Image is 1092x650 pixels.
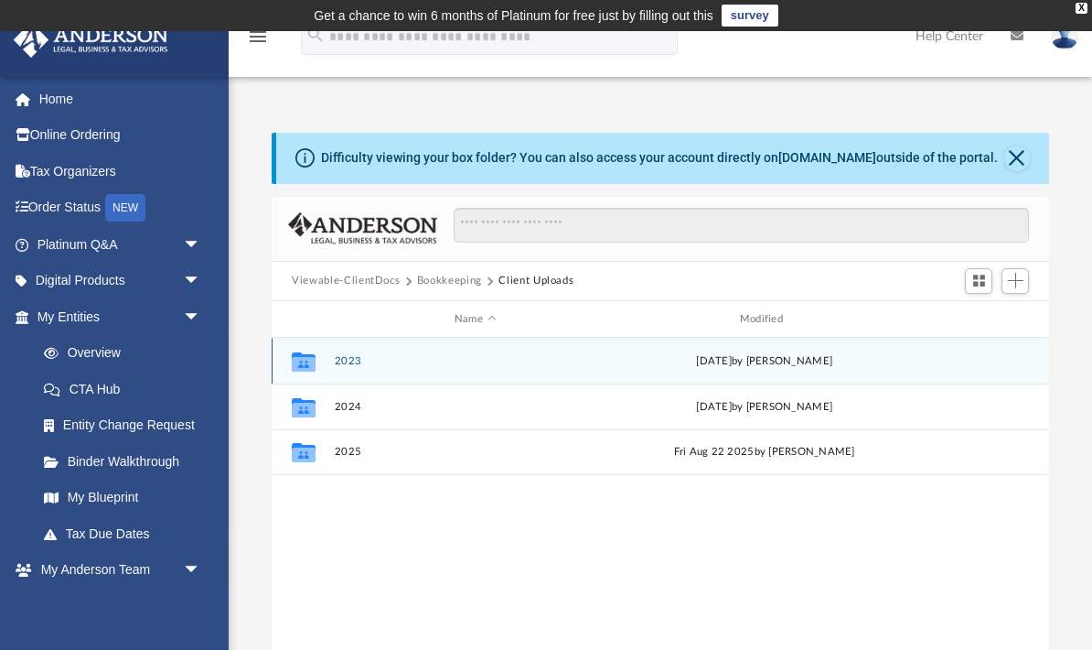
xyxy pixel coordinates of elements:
[13,263,229,299] a: Digital Productsarrow_drop_down
[280,311,326,328] div: id
[26,443,229,480] a: Binder Walkthrough
[26,371,229,407] a: CTA Hub
[1001,268,1029,294] button: Add
[305,25,326,45] i: search
[183,263,219,300] span: arrow_drop_down
[335,355,616,367] button: 2023
[247,35,269,48] a: menu
[247,26,269,48] i: menu
[13,552,219,589] a: My Anderson Teamarrow_drop_down
[26,335,229,372] a: Overview
[183,298,219,336] span: arrow_drop_down
[624,399,905,416] div: [DATE] by [PERSON_NAME]
[183,552,219,590] span: arrow_drop_down
[13,117,229,154] a: Online Ordering
[778,150,876,165] a: [DOMAIN_NAME]
[314,5,713,27] div: Get a chance to win 6 months of Platinum for free just by filling out this
[624,445,905,461] div: Fri Aug 22 2025 by [PERSON_NAME]
[722,5,778,27] a: survey
[913,311,1041,328] div: id
[26,515,229,552] a: Tax Due Dates
[624,353,905,370] div: [DATE] by [PERSON_NAME]
[13,226,229,263] a: Platinum Q&Aarrow_drop_down
[26,407,229,444] a: Entity Change Request
[1051,23,1078,49] img: User Pic
[26,588,210,624] a: My Anderson Team
[105,194,145,222] div: NEW
[183,226,219,264] span: arrow_drop_down
[321,148,998,168] div: Difficulty viewing your box folder? You can also access your account directly on outside of the p...
[624,311,905,328] div: Modified
[13,153,229,190] a: Tax Organizers
[454,208,1029,243] input: Search files and folders
[335,447,616,459] button: 2025
[1076,3,1087,14] div: close
[335,401,616,413] button: 2024
[334,311,616,328] div: Name
[13,81,229,117] a: Home
[965,268,992,294] button: Switch to Grid View
[292,273,400,289] button: Viewable-ClientDocs
[13,190,229,227] a: Order StatusNEW
[26,480,219,516] a: My Blueprint
[8,22,174,58] img: Anderson Advisors Platinum Portal
[498,273,573,289] button: Client Uploads
[1004,146,1030,171] button: Close
[13,298,229,335] a: My Entitiesarrow_drop_down
[417,273,482,289] button: Bookkeeping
